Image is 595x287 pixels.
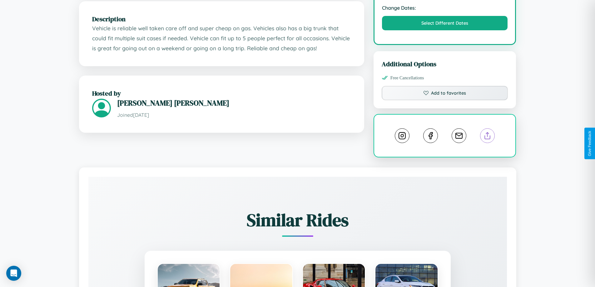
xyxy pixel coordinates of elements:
[382,5,508,11] strong: Change Dates:
[117,98,351,108] h3: [PERSON_NAME] [PERSON_NAME]
[382,59,508,68] h3: Additional Options
[110,208,485,232] h2: Similar Rides
[92,14,351,23] h2: Description
[92,89,351,98] h2: Hosted by
[382,86,508,100] button: Add to favorites
[117,111,351,120] p: Joined [DATE]
[588,131,592,156] div: Give Feedback
[6,266,21,281] div: Open Intercom Messenger
[382,16,508,30] button: Select Different Dates
[390,75,424,81] span: Free Cancellations
[92,23,351,53] p: Vehicle is reliable well taken care off and super cheap on gas. Vehicles also has a big trunk tha...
